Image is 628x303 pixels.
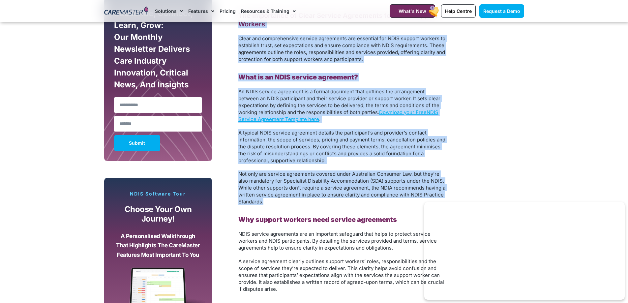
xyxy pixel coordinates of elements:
[238,231,437,251] span: NDIS service agreements are an important safeguard that helps to protect service workers and NDIS...
[441,4,476,18] a: Help Centre
[379,109,427,115] a: Download your Free
[111,191,206,197] p: NDIS Software Tour
[114,135,160,151] button: Submit
[238,171,445,205] span: Not only are service agreements covered under Australian Consumer Law, but they’re also mandatory...
[238,73,358,81] b: What is an NDIS service agreement?
[483,8,520,14] span: Request a Demo
[390,4,435,18] a: What's New
[112,8,204,94] div: Subscribe, Connect, Learn, Grow: Our Monthly Newsletter Delivers Care Industry Innovation, Critic...
[238,88,446,123] p: .
[238,88,440,115] span: An NDIS service agreement is a formal document that outlines the arrangement between an NDIS part...
[238,258,444,292] span: A service agreement clearly outlines support workers’ roles, responsibilities and the scope of se...
[129,141,145,145] span: Submit
[445,8,472,14] span: Help Centre
[116,231,201,260] p: A personalised walkthrough that highlights the CareMaster features most important to you
[104,6,149,16] img: CareMaster Logo
[424,202,625,300] iframe: Popup CTA
[399,8,426,14] span: What's New
[238,130,445,164] span: A typical NDIS service agreement details the participant’s and provider’s contact information, th...
[238,216,397,224] b: Why support workers need service agreements
[238,35,445,62] span: Clear and comprehensive service agreements are essential for NDIS support workers to establish tr...
[238,109,438,122] a: NDIS Service Agreement Template here
[116,205,201,224] p: Choose your own journey!
[479,4,524,18] a: Request a Demo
